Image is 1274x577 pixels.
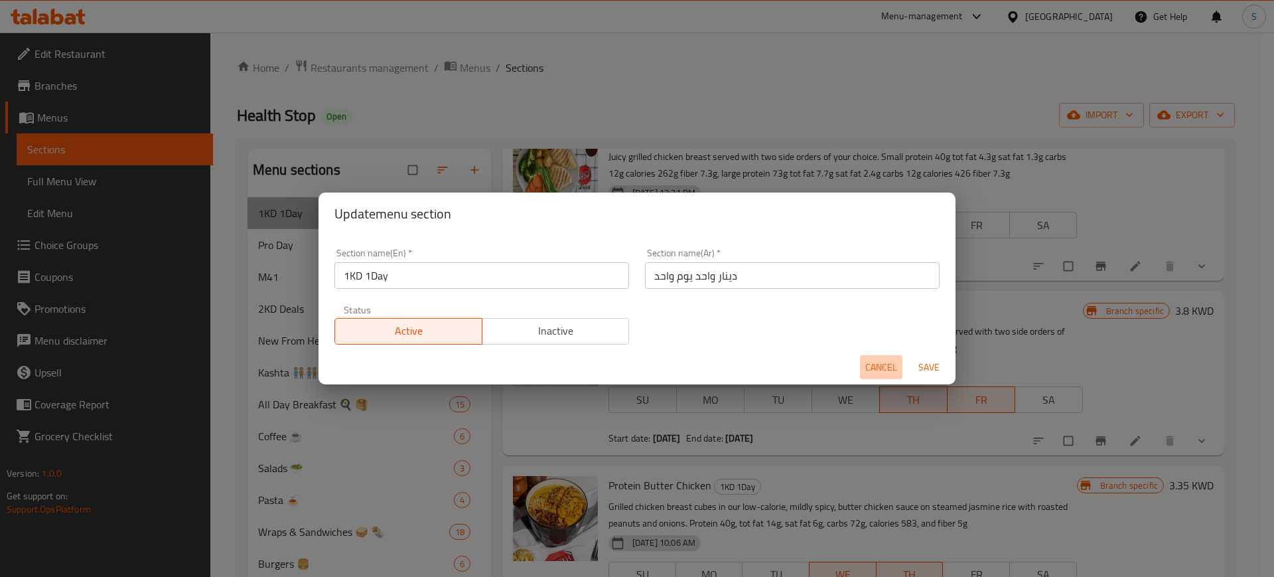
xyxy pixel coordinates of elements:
[913,359,945,376] span: Save
[340,321,477,341] span: Active
[334,318,482,345] button: Active
[645,262,940,289] input: Please enter section name(ar)
[482,318,630,345] button: Inactive
[488,321,624,341] span: Inactive
[908,355,950,380] button: Save
[860,355,902,380] button: Cancel
[865,359,897,376] span: Cancel
[334,262,629,289] input: Please enter section name(en)
[334,203,940,224] h2: Update menu section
